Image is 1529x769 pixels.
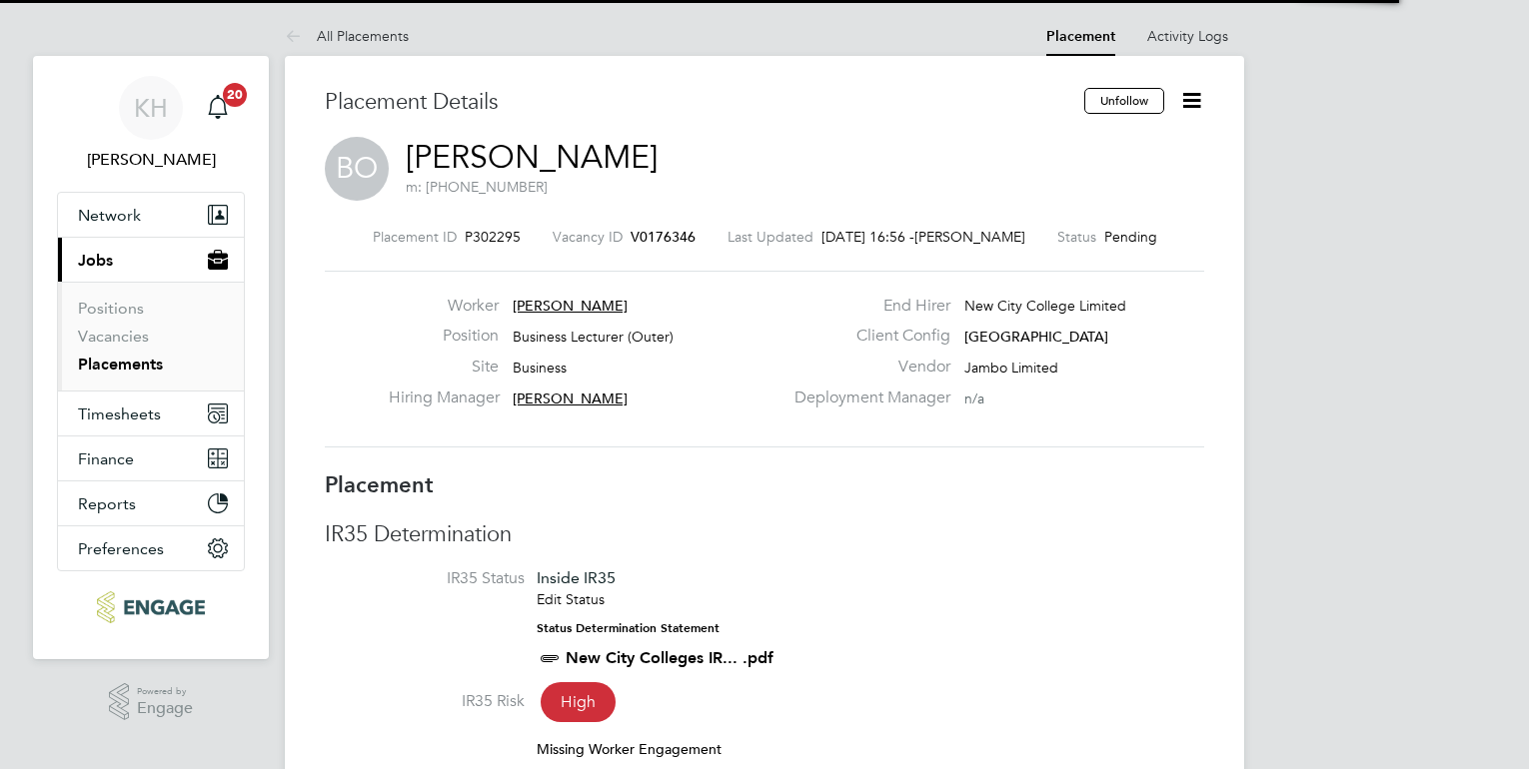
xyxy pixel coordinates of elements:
[389,296,499,317] label: Worker
[964,389,984,407] span: n/a
[914,228,1025,246] span: [PERSON_NAME]
[782,357,950,378] label: Vendor
[537,568,616,587] span: Inside IR35
[513,359,567,377] span: Business
[325,568,525,589] label: IR35 Status
[57,76,245,172] a: KH[PERSON_NAME]
[33,56,269,659] nav: Main navigation
[1046,28,1115,45] a: Placement
[58,238,244,282] button: Jobs
[78,355,163,374] a: Placements
[58,481,244,525] button: Reports
[58,282,244,390] div: Jobs
[58,526,244,570] button: Preferences
[1147,27,1228,45] a: Activity Logs
[389,387,499,408] label: Hiring Manager
[782,296,950,317] label: End Hirer
[223,83,247,107] span: 20
[78,539,164,558] span: Preferences
[389,357,499,378] label: Site
[58,436,244,480] button: Finance
[406,178,548,196] span: m: [PHONE_NUMBER]
[782,387,950,408] label: Deployment Manager
[541,682,616,722] span: High
[58,391,244,435] button: Timesheets
[78,251,113,270] span: Jobs
[325,88,1069,117] h3: Placement Details
[97,591,204,623] img: ncclondon-logo-retina.png
[137,700,193,717] span: Engage
[537,621,720,635] strong: Status Determination Statement
[78,449,134,468] span: Finance
[1084,88,1164,114] button: Unfollow
[57,591,245,623] a: Go to home page
[389,326,499,347] label: Position
[78,404,161,423] span: Timesheets
[134,95,168,121] span: KH
[513,389,628,407] span: [PERSON_NAME]
[325,691,525,712] label: IR35 Risk
[964,328,1108,346] span: [GEOGRAPHIC_DATA]
[465,228,521,246] span: P302295
[373,228,457,246] label: Placement ID
[325,471,434,498] b: Placement
[964,297,1126,315] span: New City College Limited
[325,137,389,201] span: BO
[78,206,141,225] span: Network
[78,494,136,513] span: Reports
[285,27,409,45] a: All Placements
[821,228,914,246] span: [DATE] 16:56 -
[782,326,950,347] label: Client Config
[728,228,813,246] label: Last Updated
[109,683,194,721] a: Powered byEngage
[537,590,605,608] a: Edit Status
[513,328,674,346] span: Business Lecturer (Outer)
[513,297,628,315] span: [PERSON_NAME]
[325,520,1204,549] h3: IR35 Determination
[566,648,773,667] a: New City Colleges IR... .pdf
[553,228,623,246] label: Vacancy ID
[58,193,244,237] button: Network
[1104,228,1157,246] span: Pending
[964,359,1058,377] span: Jambo Limited
[198,76,238,140] a: 20
[57,148,245,172] span: Kirsty Hanmore
[78,299,144,318] a: Positions
[78,327,149,346] a: Vacancies
[1057,228,1096,246] label: Status
[537,740,1204,758] div: Missing Worker Engagement
[406,138,658,177] a: [PERSON_NAME]
[137,683,193,700] span: Powered by
[631,228,696,246] span: V0176346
